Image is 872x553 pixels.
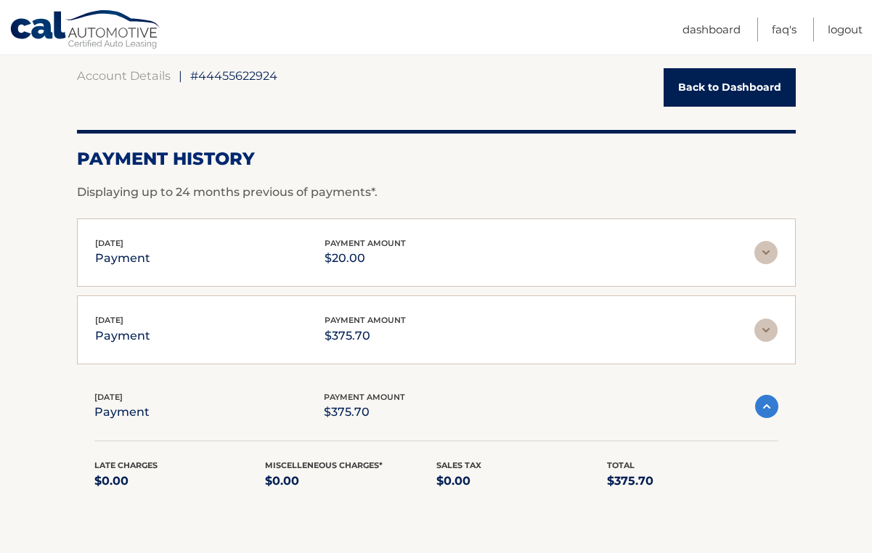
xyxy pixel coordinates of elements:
span: Miscelleneous Charges* [265,460,383,470]
a: Account Details [77,68,171,83]
p: payment [95,248,150,269]
p: payment [95,326,150,346]
p: $20.00 [325,248,406,269]
span: | [179,68,182,83]
a: Back to Dashboard [664,68,796,107]
p: $375.70 [324,402,405,422]
span: [DATE] [95,315,123,325]
span: [DATE] [95,238,123,248]
span: Sales Tax [436,460,481,470]
a: Dashboard [682,17,741,41]
span: #44455622924 [190,68,277,83]
a: Cal Automotive [9,9,162,52]
span: Late Charges [94,460,158,470]
img: accordion-active.svg [755,395,778,418]
p: $0.00 [436,471,608,491]
p: payment [94,402,150,422]
span: payment amount [325,238,406,248]
p: Displaying up to 24 months previous of payments*. [77,184,796,201]
a: Logout [828,17,863,41]
span: payment amount [324,392,405,402]
img: accordion-rest.svg [754,319,778,342]
img: accordion-rest.svg [754,241,778,264]
p: $0.00 [265,471,436,491]
span: payment amount [325,315,406,325]
p: $375.70 [607,471,778,491]
a: FAQ's [772,17,796,41]
p: $375.70 [325,326,406,346]
span: Total [607,460,635,470]
span: [DATE] [94,392,123,402]
h2: Payment History [77,148,796,170]
p: $0.00 [94,471,266,491]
